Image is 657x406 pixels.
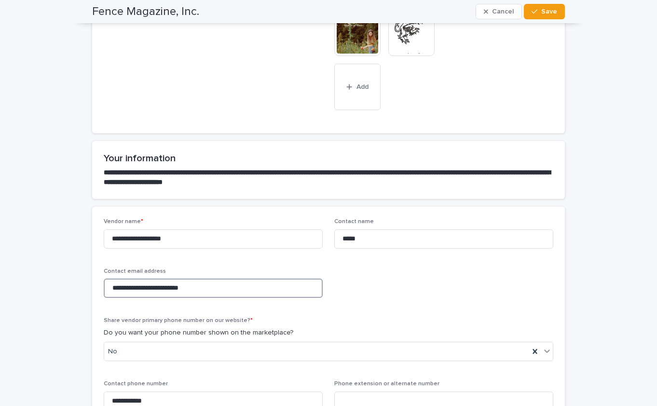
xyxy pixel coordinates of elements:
h2: Fence Magazine, Inc. [92,5,199,19]
span: Cancel [492,8,514,15]
span: Contact name [334,219,374,224]
button: Cancel [476,4,522,19]
span: Phone extension or alternate number [334,381,439,387]
span: Vendor name [104,219,143,224]
span: Share vendor primary phone number on our website? [104,318,253,323]
p: Do you want your phone number shown on the marketplace? [104,328,553,338]
button: Save [524,4,565,19]
h2: Your information [104,153,553,164]
span: Contact phone number [104,381,168,387]
span: Contact email address [104,268,166,274]
span: Save [541,8,557,15]
button: Add [334,64,381,110]
span: No [108,347,117,357]
span: Add [356,84,369,90]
